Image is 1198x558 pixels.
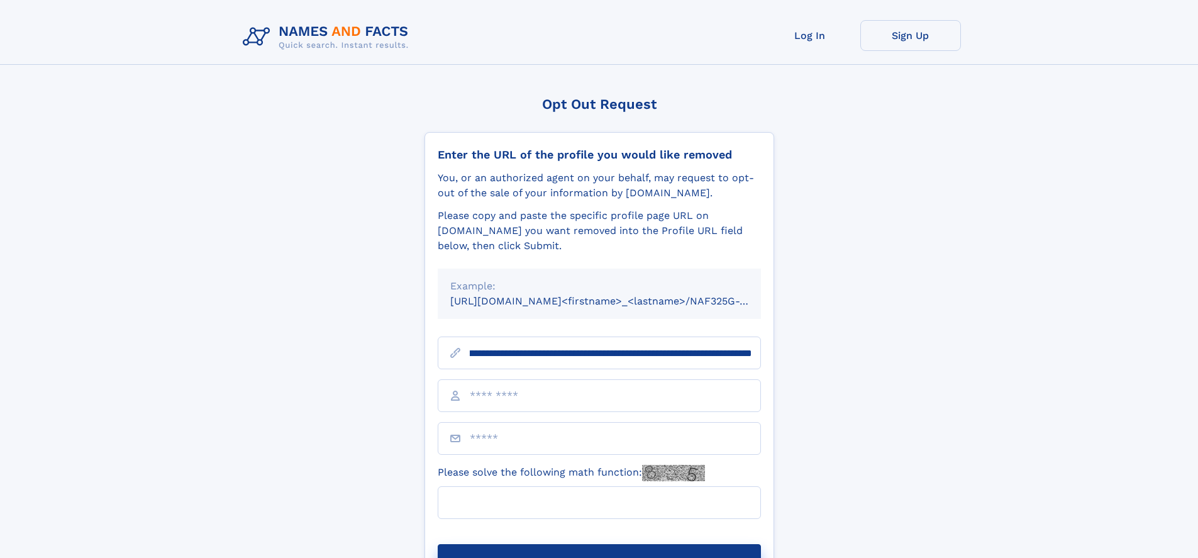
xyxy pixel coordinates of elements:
[760,20,860,51] a: Log In
[424,96,774,112] div: Opt Out Request
[450,295,785,307] small: [URL][DOMAIN_NAME]<firstname>_<lastname>/NAF325G-xxxxxxxx
[860,20,961,51] a: Sign Up
[438,208,761,254] div: Please copy and paste the specific profile page URL on [DOMAIN_NAME] you want removed into the Pr...
[438,465,705,481] label: Please solve the following math function:
[238,20,419,54] img: Logo Names and Facts
[438,170,761,201] div: You, or an authorized agent on your behalf, may request to opt-out of the sale of your informatio...
[438,148,761,162] div: Enter the URL of the profile you would like removed
[450,279,748,294] div: Example:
